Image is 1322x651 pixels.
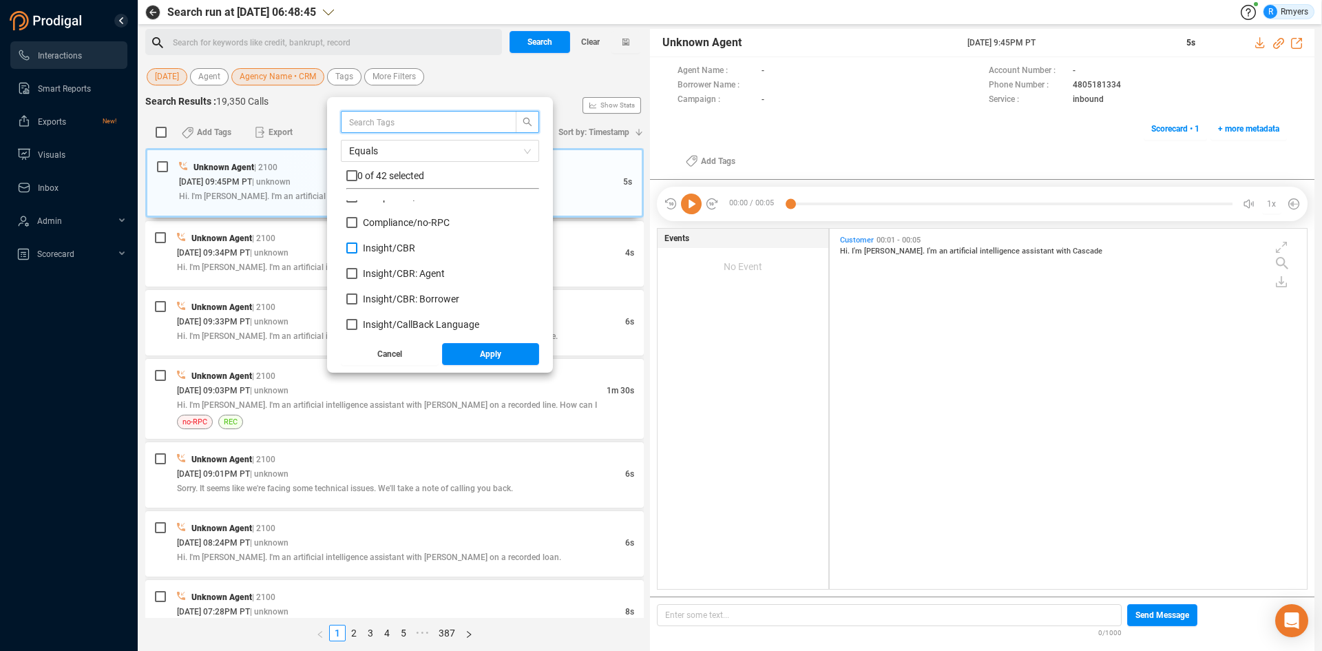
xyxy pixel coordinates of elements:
[145,221,644,287] div: Unknown Agent| 2100[DATE] 09:34PM PT| unknown4sHi. I'm [PERSON_NAME]. I'm an artificial intellige...
[762,93,764,107] span: -
[191,234,252,243] span: Unknown Agent
[177,552,561,562] span: Hi. I'm [PERSON_NAME]. I'm an artificial intelligence assistant with [PERSON_NAME] on a recorded ...
[10,41,127,69] li: Interactions
[252,177,291,187] span: | unknown
[197,121,231,143] span: Add Tags
[664,232,689,245] span: Events
[570,31,611,53] button: Clear
[177,262,404,272] span: Hi. I'm [PERSON_NAME]. I'm an artificial intelligence assistant
[662,34,742,51] span: Unknown Agent
[17,107,116,135] a: ExportsNew!
[179,192,490,201] span: Hi. I'm [PERSON_NAME]. I'm an artificial intelligence assistant with [PERSON_NAME]
[346,200,539,333] div: grid
[625,469,634,479] span: 6s
[177,386,250,395] span: [DATE] 09:03PM PT
[37,216,62,226] span: Admin
[177,248,250,258] span: [DATE] 09:34PM PT
[1135,604,1189,626] span: Send Message
[335,68,353,85] span: Tags
[527,31,552,53] span: Search
[341,343,439,365] button: Cancel
[363,319,479,330] span: Insight/ CallBack Language
[177,331,558,341] span: Hi. I'm [PERSON_NAME]. I'm an artificial intelligence assistant with [PERSON_NAME] on a recorded ...
[147,68,187,85] button: [DATE]
[231,68,324,85] button: Agency Name • CRM
[396,626,411,641] a: 5
[38,84,91,94] span: Smart Reports
[363,268,445,279] span: Insight/ CBR: Agent
[373,68,416,85] span: More Filters
[1151,118,1199,140] span: Scorecard • 1
[252,455,275,464] span: | 2100
[379,626,395,641] a: 4
[762,64,764,79] span: -
[17,41,116,69] a: Interactions
[191,592,252,602] span: Unknown Agent
[840,236,874,245] span: Customer
[1073,93,1104,107] span: inbound
[182,415,207,428] span: no-RPC
[190,68,229,85] button: Agent
[701,150,735,172] span: Add Tags
[177,317,250,327] span: [DATE] 09:33PM PT
[363,293,459,304] span: Insight/ CBR: Borrower
[10,74,127,102] li: Smart Reports
[363,217,450,228] span: Compliance/ no-RPC
[658,248,829,285] div: No Event
[103,107,116,135] span: New!
[989,64,1066,79] span: Account Number :
[1144,118,1207,140] button: Scorecard • 1
[329,625,346,641] li: 1
[362,625,379,641] li: 3
[10,11,85,30] img: prodigal-logo
[346,626,361,641] a: 2
[927,247,939,256] span: I'm
[1268,5,1273,19] span: R
[967,37,1169,49] span: [DATE] 9:45PM PT
[311,625,329,641] li: Previous Page
[252,371,275,381] span: | 2100
[191,302,252,312] span: Unknown Agent
[1022,247,1056,256] span: assistant
[852,247,864,256] span: I'm
[357,170,424,181] span: 0 of 42 selected
[174,121,240,143] button: Add Tags
[379,625,395,641] li: 4
[395,625,412,641] li: 5
[607,386,634,395] span: 1m 30s
[678,150,744,172] button: Add Tags
[581,31,600,53] span: Clear
[412,625,434,641] li: Next 5 Pages
[349,141,531,161] span: Equals
[330,626,345,641] a: 1
[625,607,634,617] span: 8s
[145,511,644,577] div: Unknown Agent| 2100[DATE] 08:24PM PT| unknown6sHi. I'm [PERSON_NAME]. I'm an artificial intellige...
[17,74,116,102] a: Smart Reports
[558,121,629,143] span: Sort by: Timestamp
[625,317,634,327] span: 6s
[37,249,74,259] span: Scorecard
[434,626,459,641] a: 387
[1098,626,1122,638] span: 0/1000
[434,625,460,641] li: 387
[1210,118,1287,140] button: + more metadata
[38,51,82,61] span: Interactions
[412,625,434,641] span: •••
[145,148,644,218] div: Unknown Agent| 2100[DATE] 09:45PM PT| unknown5sHi. I'm [PERSON_NAME]. I'm an artificial intellige...
[167,4,316,21] span: Search run at [DATE] 06:48:45
[224,415,238,428] span: REC
[1267,193,1276,215] span: 1x
[480,343,501,365] span: Apply
[363,626,378,641] a: 3
[874,236,923,245] span: 00:01 - 00:05
[250,469,288,479] span: | unknown
[10,141,127,168] li: Visuals
[623,177,632,187] span: 5s
[269,121,293,143] span: Export
[510,31,570,53] button: Search
[252,234,275,243] span: | 2100
[363,242,415,254] span: Insight/ CBR
[10,107,127,135] li: Exports
[678,64,755,79] span: Agent Name :
[250,607,288,617] span: | unknown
